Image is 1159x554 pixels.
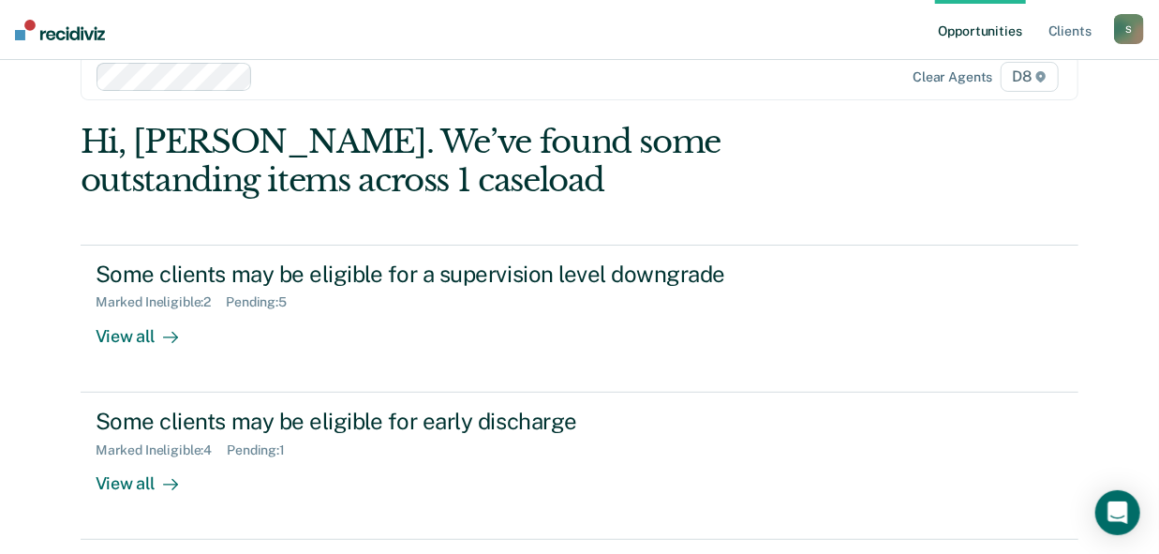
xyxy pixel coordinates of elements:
[1001,62,1060,92] span: D8
[81,393,1078,540] a: Some clients may be eligible for early dischargeMarked Ineligible:4Pending:1View all
[913,69,992,85] div: Clear agents
[96,408,753,435] div: Some clients may be eligible for early discharge
[15,20,105,40] img: Recidiviz
[1114,14,1144,44] button: S
[226,294,302,310] div: Pending : 5
[96,442,227,458] div: Marked Ineligible : 4
[96,310,201,347] div: View all
[1095,490,1140,535] div: Open Intercom Messenger
[81,123,879,200] div: Hi, [PERSON_NAME]. We’ve found some outstanding items across 1 caseload
[96,261,753,288] div: Some clients may be eligible for a supervision level downgrade
[81,245,1078,393] a: Some clients may be eligible for a supervision level downgradeMarked Ineligible:2Pending:5View all
[96,457,201,494] div: View all
[96,294,226,310] div: Marked Ineligible : 2
[227,442,300,458] div: Pending : 1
